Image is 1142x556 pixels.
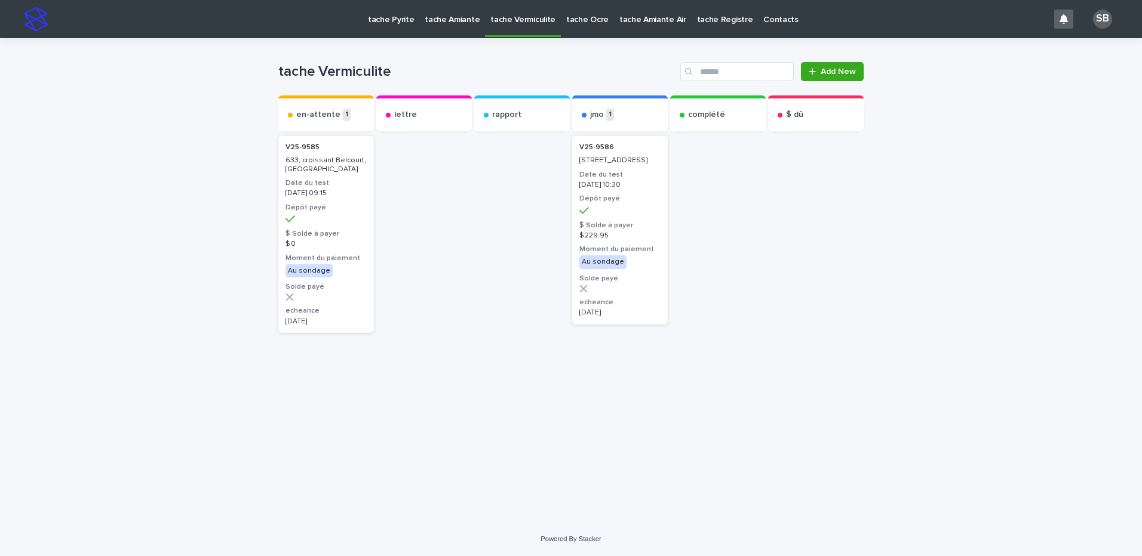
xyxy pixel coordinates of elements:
[590,110,604,120] p: jmo
[24,7,48,31] img: stacker-logo-s-only.png
[786,110,803,120] p: $ dû
[492,110,521,120] p: rapport
[296,110,340,120] p: en-attente
[579,194,661,203] h3: Dépôt payé
[285,229,367,239] h3: $ Solde à payer
[285,317,367,326] p: [DATE]
[285,282,367,292] h3: Solde payé
[579,308,661,317] p: [DATE]
[343,109,351,121] p: 1
[278,63,676,81] h1: tache Vermiculite
[285,264,333,277] div: Au sondage
[606,109,614,121] p: 1
[285,189,367,197] p: [DATE] 09:15
[579,231,661,240] p: $ 229.95
[579,170,661,180] h3: Date du test
[801,62,864,81] a: Add New
[285,156,367,174] p: 633, croissant Belcourt, [GEOGRAPHIC_DATA]
[579,221,661,230] h3: $ Solde à payer
[541,535,601,542] a: Powered By Stacker
[285,306,367,316] h3: echeance
[579,143,614,152] p: V25-9586
[285,203,367,212] h3: Dépôt payé
[285,178,367,188] h3: Date du test
[285,240,367,248] p: $ 0
[285,143,320,152] p: V25-9585
[572,136,668,325] a: V25-9586 [STREET_ADDRESS]Date du test[DATE] 10:30Dépôt payé$ Solde à payer$ 229.95Moment du paiem...
[285,254,367,263] h3: Moment du paiement
[579,245,661,254] h3: Moment du paiement
[278,136,374,333] a: V25-9585 633, croissant Belcourt, [GEOGRAPHIC_DATA]Date du test[DATE] 09:15Dépôt payé$ Solde à pa...
[579,298,661,307] h3: echeance
[579,156,661,165] p: [STREET_ADDRESS]
[821,67,856,76] span: Add New
[579,181,661,189] p: [DATE] 10:30
[579,255,627,268] div: Au sondage
[680,62,794,81] input: Search
[688,110,725,120] p: complété
[394,110,417,120] p: lettre
[1093,10,1112,29] div: SB
[579,274,661,283] h3: Solde payé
